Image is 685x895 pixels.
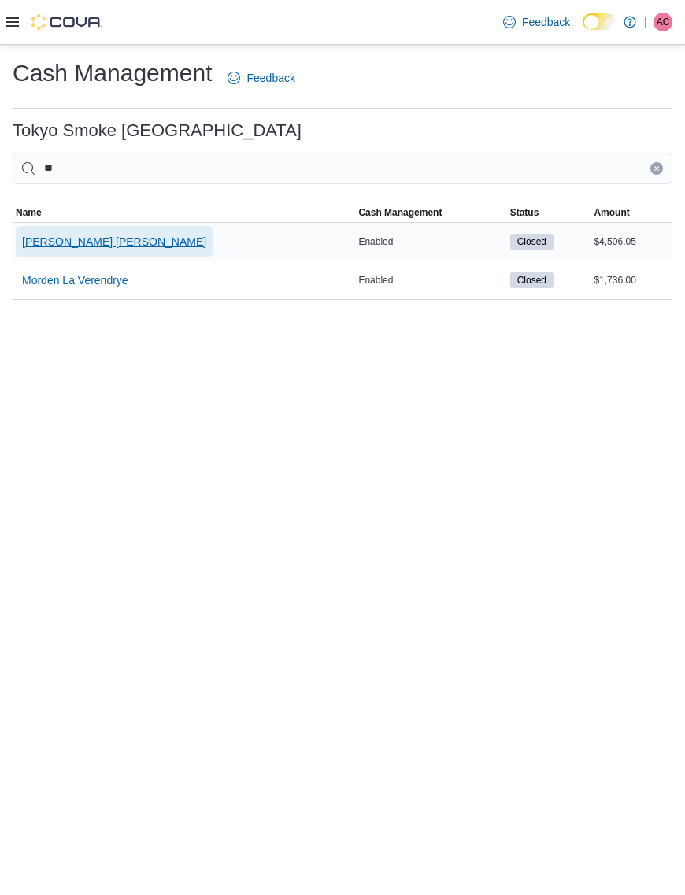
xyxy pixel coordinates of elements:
[355,203,506,222] button: Cash Management
[510,206,539,219] span: Status
[510,234,554,250] span: Closed
[657,13,670,31] span: AC
[13,121,302,140] h3: Tokyo Smoke [GEOGRAPHIC_DATA]
[591,203,672,222] button: Amount
[31,14,102,30] img: Cova
[16,226,213,257] button: [PERSON_NAME] [PERSON_NAME]
[583,13,616,30] input: Dark Mode
[221,62,301,94] a: Feedback
[22,234,206,250] span: [PERSON_NAME] [PERSON_NAME]
[510,272,554,288] span: Closed
[13,57,212,89] h1: Cash Management
[517,235,546,249] span: Closed
[13,153,672,184] input: This is a search bar. As you type, the results lower in the page will automatically filter.
[13,203,355,222] button: Name
[522,14,570,30] span: Feedback
[16,264,135,296] button: Morden La Verendrye
[583,30,583,31] span: Dark Mode
[517,273,546,287] span: Closed
[594,206,629,219] span: Amount
[654,13,672,31] div: Alex Collier
[644,13,647,31] p: |
[358,206,442,219] span: Cash Management
[591,271,672,290] div: $1,736.00
[497,6,576,38] a: Feedback
[246,70,294,86] span: Feedback
[355,232,506,251] div: Enabled
[22,272,128,288] span: Morden La Verendrye
[507,203,591,222] button: Status
[591,232,672,251] div: $4,506.05
[650,162,663,175] button: Clear input
[16,206,42,219] span: Name
[355,271,506,290] div: Enabled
